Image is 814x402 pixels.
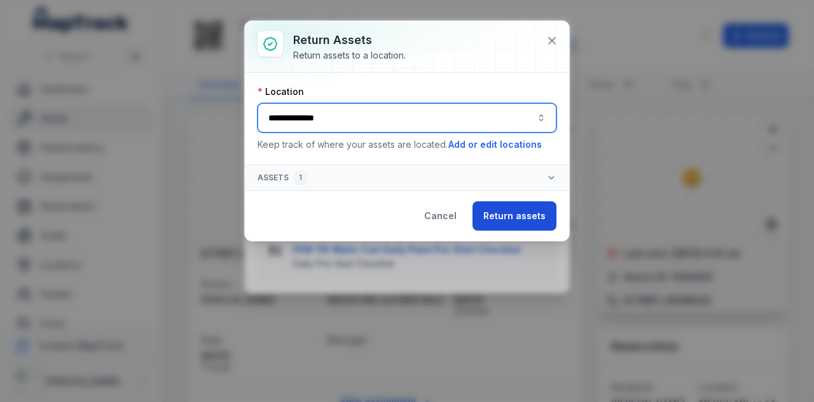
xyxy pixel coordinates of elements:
[413,201,467,231] button: Cancel
[448,138,542,152] button: Add or edit locations
[258,85,304,98] label: Location
[294,170,307,185] div: 1
[293,31,406,49] h3: Return assets
[473,201,556,231] button: Return assets
[258,170,307,185] span: Assets
[293,49,406,62] div: Return assets to a location.
[245,165,569,190] button: Assets1
[258,138,556,152] p: Keep track of where your assets are located.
